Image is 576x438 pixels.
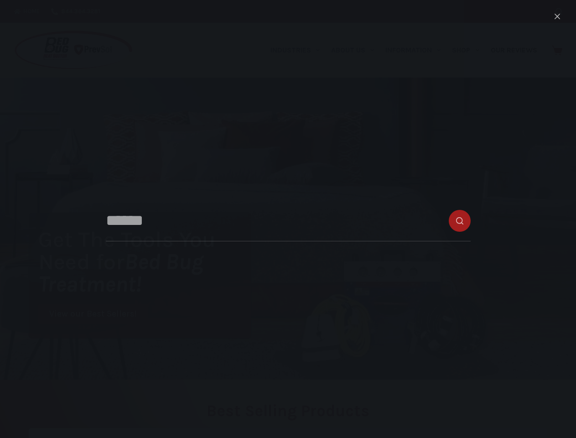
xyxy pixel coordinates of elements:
[485,23,543,78] a: Our Reviews
[38,249,203,297] i: Bed Bug Treatment!
[38,304,148,324] a: View our Best Sellers!
[265,23,325,78] a: Industries
[265,23,543,78] nav: Primary
[38,228,251,295] h1: Get The Tools You Need for
[49,310,137,318] span: View our Best Sellers!
[555,8,562,15] button: Search
[446,23,485,78] a: Shop
[29,403,547,419] h2: Best Selling Products
[14,30,133,71] img: Prevsol/Bed Bug Heat Doctor
[380,23,446,78] a: Information
[7,4,35,31] button: Open LiveChat chat widget
[325,23,379,78] a: About Us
